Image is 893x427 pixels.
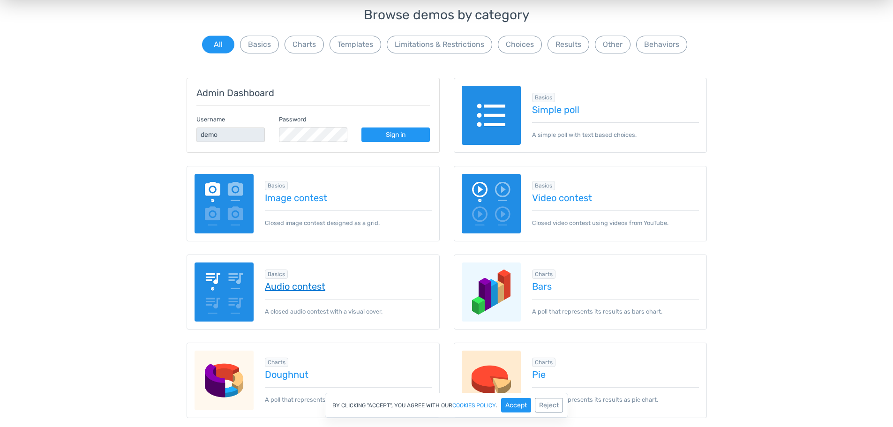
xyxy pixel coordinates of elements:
span: Browse all in Basics [532,181,555,190]
p: Closed video contest using videos from YouTube. [532,210,699,227]
span: Browse all in Charts [265,358,288,367]
a: Image contest [265,193,432,203]
h5: Admin Dashboard [196,88,430,98]
button: Limitations & Restrictions [387,36,492,53]
button: Basics [240,36,279,53]
span: Browse all in Charts [532,358,555,367]
a: Pie [532,369,699,380]
label: Password [279,115,307,124]
img: audio-poll.png.webp [195,262,254,322]
a: cookies policy [452,403,496,408]
p: A closed audio contest with a visual cover. [265,299,432,316]
button: Reject [535,398,563,412]
h3: Browse demos by category [187,8,707,22]
img: charts-pie.png.webp [462,351,521,410]
a: Video contest [532,193,699,203]
p: A poll that represents its results as pie chart. [532,387,699,404]
a: Simple poll [532,105,699,115]
p: Closed image contest designed as a grid. [265,210,432,227]
img: video-poll.png.webp [462,174,521,233]
button: Choices [498,36,542,53]
a: Doughnut [265,369,432,380]
a: Audio contest [265,281,432,292]
button: Other [595,36,630,53]
img: text-poll.png.webp [462,86,521,145]
img: image-poll.png.webp [195,174,254,233]
button: Accept [501,398,531,412]
label: Username [196,115,225,124]
span: Browse all in Basics [265,181,288,190]
p: A poll that represents its results as doughnut chart. [265,387,432,404]
span: Browse all in Charts [532,270,555,279]
button: Templates [330,36,381,53]
button: Charts [285,36,324,53]
img: charts-doughnut.png.webp [195,351,254,410]
span: Browse all in Basics [265,270,288,279]
span: Browse all in Basics [532,93,555,102]
a: Bars [532,281,699,292]
button: Behaviors [636,36,687,53]
p: A poll that represents its results as bars chart. [532,299,699,316]
p: A simple poll with text based choices. [532,122,699,139]
button: All [202,36,234,53]
img: charts-bars.png.webp [462,262,521,322]
a: Sign in [361,127,430,142]
button: Results [548,36,589,53]
div: By clicking "Accept", you agree with our . [325,393,568,418]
